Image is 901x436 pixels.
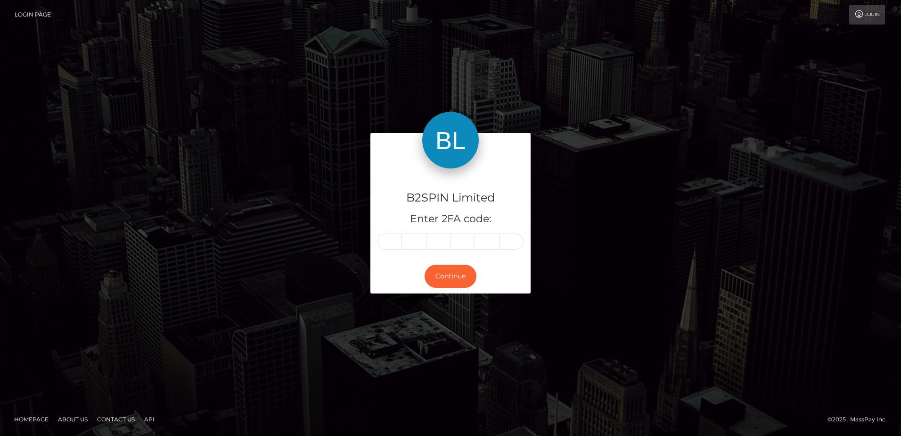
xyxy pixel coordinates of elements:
[377,190,524,206] h4: B2SPIN Limited
[140,412,158,427] a: API
[425,265,476,288] button: Continue
[422,112,479,168] img: B2SPIN Limited
[10,412,52,427] a: Homepage
[54,412,91,427] a: About Us
[93,412,139,427] a: Contact Us
[849,5,885,25] a: Login
[377,212,524,226] h5: Enter 2FA code:
[15,5,51,25] a: Login Page
[827,414,894,425] div: © 2025 , MassPay Inc.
